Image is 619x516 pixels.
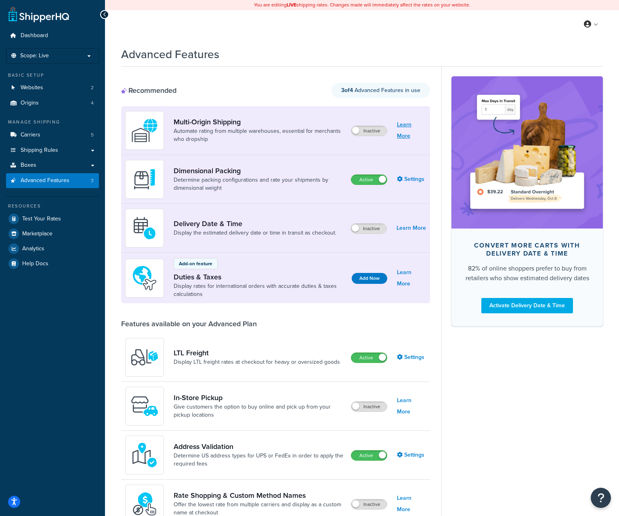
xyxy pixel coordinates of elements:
[6,96,99,111] li: Origins
[130,441,159,469] img: kIG8fy0lQAAAABJRU5ErkJggg==
[174,348,340,357] a: LTL Freight
[174,229,336,237] a: Display the estimated delivery date or time in transit as checkout.
[397,267,426,289] a: Learn More
[130,214,159,242] img: gfkeb5ejjkALwAAAABJRU5ErkJggg==
[130,343,159,371] img: y79ZsPf0fXUFUhFXDzUgf+ktZg5F2+ohG75+v3d2s1D9TjoU8PiyCIluIjV41seZevKCRuEjTPPOKHJsQcmKCXGdfprl3L4q7...
[6,80,99,95] li: Websites
[464,88,591,216] img: feature-image-ddt-36eae7f7280da8017bfb280eaccd9c446f90b1fe08728e4019434db127062ab4.png
[6,241,99,256] a: Analytics
[21,132,40,138] span: Carriers
[352,273,387,284] button: Add Now
[21,84,43,91] span: Websites
[6,158,99,173] a: Boxes
[341,86,353,94] strong: 3 of 4
[6,119,99,126] div: Manage Shipping
[91,132,94,138] span: 5
[21,177,69,184] span: Advanced Features
[174,166,344,175] a: Dimensional Packing
[397,352,426,363] a: Settings
[174,491,344,500] a: Rate Shopping & Custom Method Names
[351,499,387,509] label: Inactive
[174,452,344,468] a: Determine US address types for UPS or FedEx in order to apply the required fees
[351,224,386,233] label: Inactive
[397,119,426,142] a: Learn More
[287,1,296,8] b: LIVE
[397,174,426,185] a: Settings
[174,442,344,451] a: Address Validation
[6,212,99,226] a: Test Your Rates
[591,488,611,508] button: Open Resource Center
[91,100,94,107] span: 4
[121,319,257,328] div: Features available on your Advanced Plan
[464,264,590,283] div: 82% of online shoppers prefer to buy from retailers who show estimated delivery dates
[174,273,345,281] a: Duties & Taxes
[6,143,99,158] a: Shipping Rules
[351,353,387,363] label: Active
[21,100,39,107] span: Origins
[397,449,426,461] a: Settings
[130,116,159,145] img: WatD5o0RtDAAAAAElFTkSuQmCC
[179,260,212,267] p: Add-on feature
[351,126,387,136] label: Inactive
[22,231,52,237] span: Marketplace
[21,147,58,154] span: Shipping Rules
[174,358,340,366] a: Display LTL freight rates at checkout for heavy or oversized goods
[174,127,344,143] a: Automate rating from multiple warehouses, essential for merchants who dropship
[121,86,176,95] div: Recommended
[130,264,159,292] img: icon-duo-feat-landed-cost-7136b061.png
[130,165,159,193] img: DTVBYsAAAAAASUVORK5CYII=
[6,203,99,210] div: Resources
[481,298,573,313] a: Activate Delivery Date & Time
[174,176,344,192] a: Determine packing configurations and rate your shipments by dimensional weight
[397,493,426,515] a: Learn More
[6,227,99,241] a: Marketplace
[174,117,344,126] a: Multi-Origin Shipping
[22,245,44,252] span: Analytics
[397,395,426,417] a: Learn More
[6,128,99,143] a: Carriers5
[20,52,49,59] span: Scope: Live
[91,177,94,184] span: 3
[174,393,344,402] a: In-Store Pickup
[6,173,99,188] a: Advanced Features3
[174,282,345,298] a: Display rates for international orders with accurate duties & taxes calculations
[351,175,387,185] label: Active
[121,46,219,62] h1: Advanced Features
[6,28,99,43] a: Dashboard
[22,260,48,267] span: Help Docs
[6,80,99,95] a: Websites2
[174,219,336,228] a: Delivery Date & Time
[21,32,48,39] span: Dashboard
[397,222,426,234] a: Learn More
[6,256,99,271] a: Help Docs
[351,402,387,411] label: Inactive
[6,173,99,188] li: Advanced Features
[22,216,61,222] span: Test Your Rates
[6,72,99,79] div: Basic Setup
[91,84,94,91] span: 2
[464,241,590,258] div: Convert more carts with delivery date & time
[6,96,99,111] a: Origins4
[351,451,387,460] label: Active
[130,392,159,420] img: wfgcfpwTIucLEAAAAASUVORK5CYII=
[6,128,99,143] li: Carriers
[174,403,344,419] a: Give customers the option to buy online and pick up from your pickup locations
[341,86,420,94] span: Advanced Features in use
[21,162,36,169] span: Boxes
